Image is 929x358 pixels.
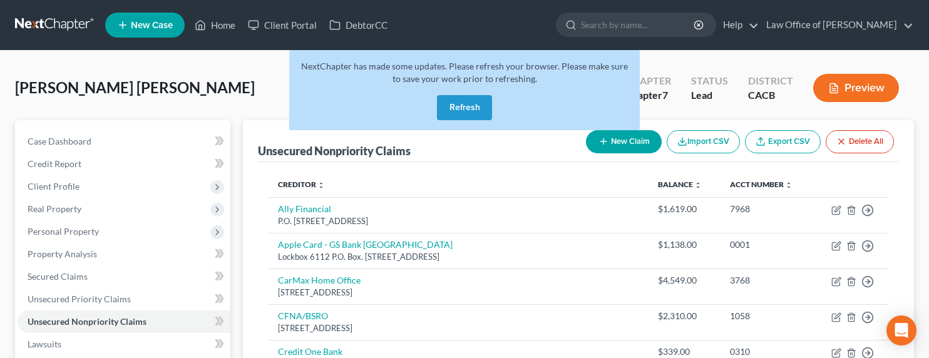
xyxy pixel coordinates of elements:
span: 7 [662,89,668,101]
div: 3768 [730,274,803,287]
a: DebtorCC [323,14,394,36]
a: Case Dashboard [18,130,230,153]
button: Delete All [826,130,894,153]
span: Personal Property [28,226,99,237]
i: unfold_more [694,182,702,189]
div: District [748,74,793,88]
a: Law Office of [PERSON_NAME] [760,14,913,36]
div: Lead [691,88,728,103]
a: Apple Card - GS Bank [GEOGRAPHIC_DATA] [278,239,453,250]
div: Status [691,74,728,88]
div: $4,549.00 [658,274,710,287]
span: Secured Claims [28,271,88,282]
button: Refresh [437,95,492,120]
div: CACB [748,88,793,103]
a: CFNA/BSRO [278,310,328,321]
div: Chapter [625,88,671,103]
div: 7968 [730,203,803,215]
span: Client Profile [28,181,80,192]
div: P.O. [STREET_ADDRESS] [278,215,638,227]
div: 1058 [730,310,803,322]
div: $2,310.00 [658,310,710,322]
div: [STREET_ADDRESS] [278,287,638,299]
a: Credit One Bank [278,346,342,357]
span: NextChapter has made some updates. Please refresh your browser. Please make sure to save your wor... [301,61,628,84]
div: $1,138.00 [658,238,710,251]
div: Open Intercom Messenger [886,315,916,345]
a: Export CSV [745,130,821,153]
i: unfold_more [317,182,325,189]
span: Lawsuits [28,339,61,349]
div: [STREET_ADDRESS] [278,322,638,334]
input: Search by name... [581,13,695,36]
span: Unsecured Priority Claims [28,294,131,304]
button: Import CSV [667,130,740,153]
a: Acct Number unfold_more [730,180,793,189]
div: 0310 [730,345,803,358]
a: Unsecured Priority Claims [18,288,230,310]
a: Balance unfold_more [658,180,702,189]
button: Preview [813,74,899,102]
div: Lockbox 6112 P.O. Box. [STREET_ADDRESS] [278,251,638,263]
span: Unsecured Nonpriority Claims [28,316,146,327]
a: Help [717,14,759,36]
a: CarMax Home Office [278,275,361,285]
span: Property Analysis [28,248,97,259]
i: unfold_more [785,182,793,189]
span: Case Dashboard [28,136,91,146]
button: New Claim [586,130,662,153]
a: Client Portal [242,14,323,36]
span: New Case [131,21,173,30]
a: Home [188,14,242,36]
div: 0001 [730,238,803,251]
a: Property Analysis [18,243,230,265]
a: Credit Report [18,153,230,175]
div: $1,619.00 [658,203,710,215]
span: Real Property [28,203,81,214]
div: $339.00 [658,345,710,358]
span: Credit Report [28,158,81,169]
span: [PERSON_NAME] [PERSON_NAME] [15,78,255,96]
a: Secured Claims [18,265,230,288]
div: Unsecured Nonpriority Claims [258,143,411,158]
a: Creditor unfold_more [278,180,325,189]
a: Unsecured Nonpriority Claims [18,310,230,333]
a: Ally Financial [278,203,331,214]
a: Lawsuits [18,333,230,355]
div: Chapter [625,74,671,88]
